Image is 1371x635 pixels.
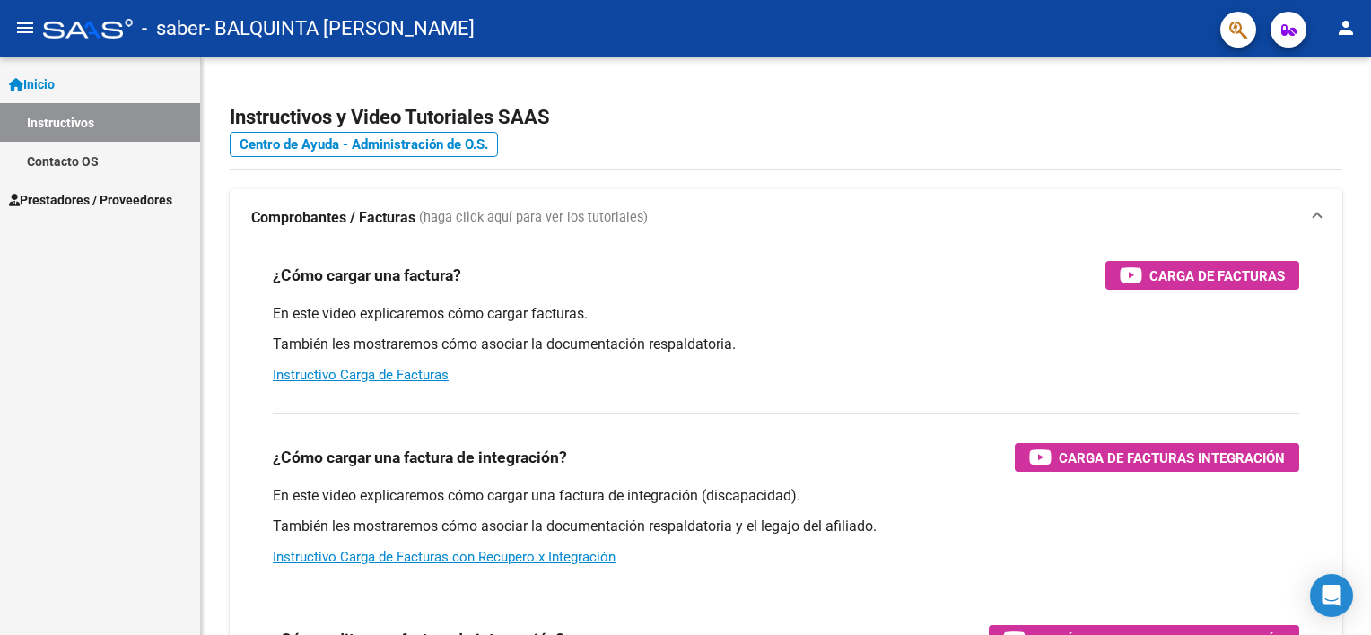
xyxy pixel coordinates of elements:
[273,517,1299,536] p: También les mostraremos cómo asociar la documentación respaldatoria y el legajo del afiliado.
[273,367,449,383] a: Instructivo Carga de Facturas
[1105,261,1299,290] button: Carga de Facturas
[1310,574,1353,617] div: Open Intercom Messenger
[273,263,461,288] h3: ¿Cómo cargar una factura?
[9,74,55,94] span: Inicio
[230,189,1342,247] mat-expansion-panel-header: Comprobantes / Facturas (haga click aquí para ver los tutoriales)
[1015,443,1299,472] button: Carga de Facturas Integración
[1149,265,1285,287] span: Carga de Facturas
[230,132,498,157] a: Centro de Ayuda - Administración de O.S.
[273,486,1299,506] p: En este video explicaremos cómo cargar una factura de integración (discapacidad).
[1059,447,1285,469] span: Carga de Facturas Integración
[273,335,1299,354] p: También les mostraremos cómo asociar la documentación respaldatoria.
[14,17,36,39] mat-icon: menu
[273,304,1299,324] p: En este video explicaremos cómo cargar facturas.
[142,9,205,48] span: - saber
[273,445,567,470] h3: ¿Cómo cargar una factura de integración?
[230,100,1342,135] h2: Instructivos y Video Tutoriales SAAS
[251,208,415,228] strong: Comprobantes / Facturas
[205,9,475,48] span: - BALQUINTA [PERSON_NAME]
[1335,17,1357,39] mat-icon: person
[419,208,648,228] span: (haga click aquí para ver los tutoriales)
[9,190,172,210] span: Prestadores / Proveedores
[273,549,616,565] a: Instructivo Carga de Facturas con Recupero x Integración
